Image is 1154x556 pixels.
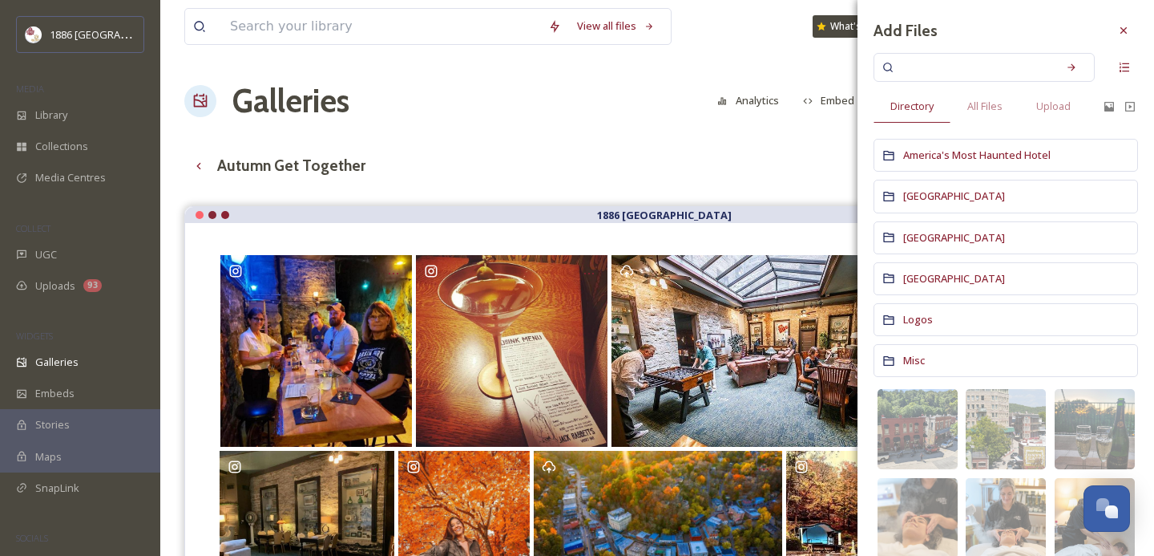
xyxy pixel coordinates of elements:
span: COLLECT [16,222,50,234]
span: Galleries [35,355,79,370]
button: Open Chat [1083,485,1130,532]
span: MEDIA [16,83,44,95]
span: [GEOGRAPHIC_DATA] [903,230,1005,245]
span: SOCIALS [16,532,48,544]
a: What's New [813,15,893,38]
img: 06281149-3732-49e6-b686-26e96bb76cb2.jpg [878,389,958,469]
span: [GEOGRAPHIC_DATA] [903,189,1005,203]
h3: Autumn Get Together [217,154,365,177]
img: logos.png [26,26,42,43]
span: SnapLink [35,481,79,496]
span: 1886 [GEOGRAPHIC_DATA] [50,26,176,42]
span: Logos [903,312,933,327]
span: Media Centres [35,170,106,185]
div: 93 [83,279,102,292]
span: America's Most Haunted Hotel [903,148,1051,162]
span: UGC [35,247,57,262]
span: [GEOGRAPHIC_DATA] [903,271,1005,286]
a: Opens media popup. Media description: 235e9ebafe4ac8a1f86f74f1fe7f32f9537c61e58a412b4be8e5892e35f... [609,255,900,447]
span: Maps [35,449,62,465]
span: WIDGETS [16,330,53,342]
h3: Add Files [874,19,938,43]
button: Analytics [709,85,787,116]
a: Opens media popup. Media description: If you ever get the chance to stay at the Basin Park Hotel,... [219,255,414,447]
span: Library [35,108,67,123]
img: 17f83415-6b6e-4e00-963b-217f2087bd8f.jpg [966,389,1046,469]
span: All Files [967,99,1003,114]
span: Upload [1036,99,1071,114]
img: d1a39cd2-dffd-4160-ad2f-76972606d5b4.jpg [1055,389,1135,469]
span: Stories [35,417,70,432]
a: View all files [569,10,663,42]
span: Embeds [35,386,75,401]
input: Search your library [222,9,540,44]
a: Analytics [709,85,795,116]
button: Embed [795,85,863,116]
strong: 1886 [GEOGRAPHIC_DATA] [597,208,732,222]
span: Misc [903,353,925,367]
span: Uploads [35,278,75,294]
a: Galleries [232,77,349,125]
a: Opens media popup. Media description: Fun getaway for some timeless history. #architecture #oldto... [414,255,610,447]
span: Directory [890,99,934,114]
span: Collections [35,139,88,154]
